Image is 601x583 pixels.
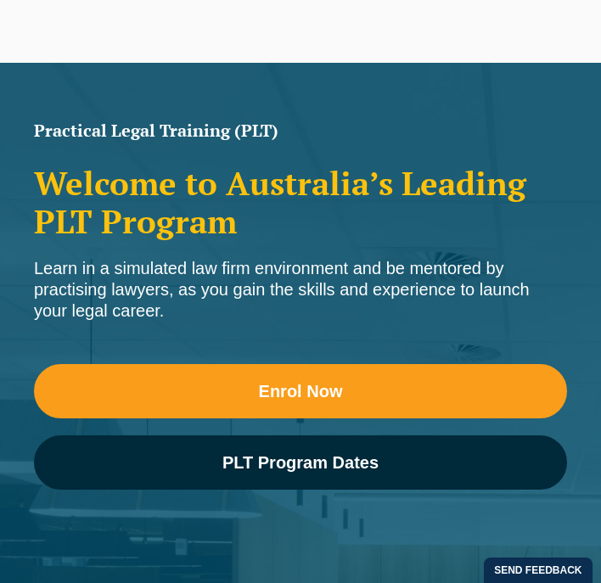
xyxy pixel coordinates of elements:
span: Enrol Now [259,383,343,400]
a: PLT Program Dates [34,435,567,490]
a: Enrol Now [34,364,567,418]
div: Learn in a simulated law firm environment and be mentored by practising lawyers, as you gain the ... [34,258,567,322]
span: PLT Program Dates [222,454,379,471]
h2: Welcome to Australia’s Leading PLT Program [34,165,567,241]
h1: Practical Legal Training (PLT) [34,122,567,139]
